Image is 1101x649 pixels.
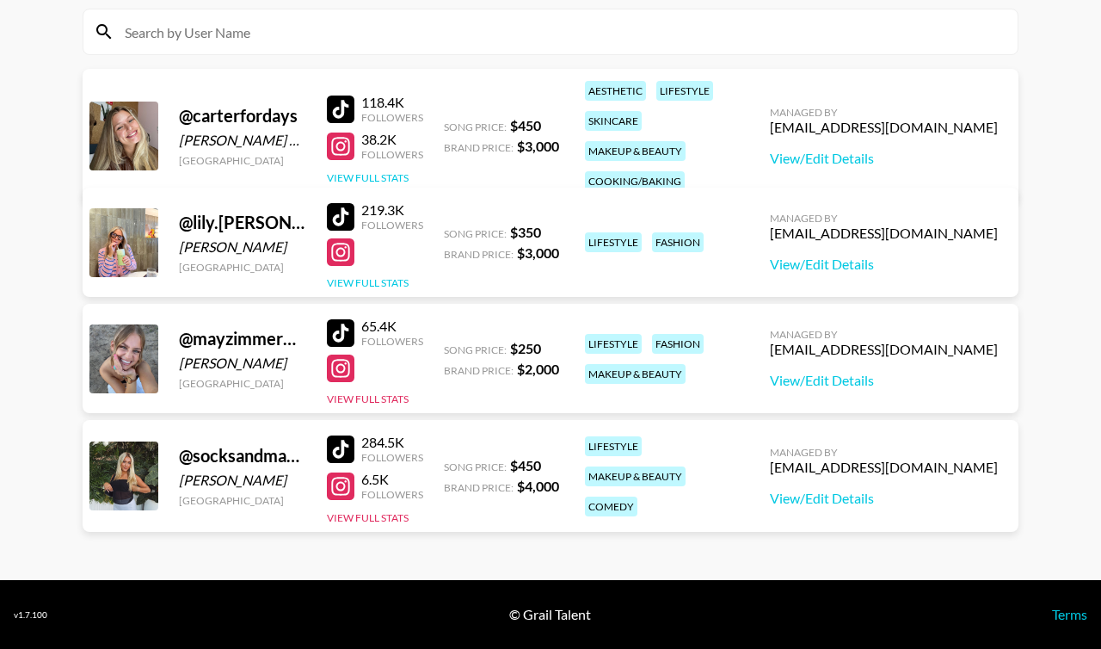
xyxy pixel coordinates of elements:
div: lifestyle [585,334,642,354]
div: fashion [652,334,704,354]
div: lifestyle [585,232,642,252]
div: @ socksandmascara2.0 [179,445,306,467]
div: makeup & beauty [585,467,686,486]
div: 6.5K [361,471,423,488]
div: 284.5K [361,434,423,451]
div: [PERSON_NAME] [179,238,306,256]
div: makeup & beauty [585,364,686,384]
a: View/Edit Details [770,256,998,273]
span: Song Price: [444,227,507,240]
div: Followers [361,148,423,161]
strong: $ 4,000 [517,478,559,494]
a: View/Edit Details [770,150,998,167]
div: 38.2K [361,131,423,148]
div: [PERSON_NAME] [179,472,306,489]
div: [GEOGRAPHIC_DATA] [179,377,306,390]
a: View/Edit Details [770,490,998,507]
span: Brand Price: [444,141,514,154]
div: [GEOGRAPHIC_DATA] [179,261,306,274]
div: Managed By [770,446,998,459]
button: View Full Stats [327,392,409,405]
div: Followers [361,219,423,232]
div: comedy [585,497,637,516]
div: aesthetic [585,81,646,101]
div: lifestyle [656,81,713,101]
a: View/Edit Details [770,372,998,389]
div: [EMAIL_ADDRESS][DOMAIN_NAME] [770,225,998,242]
input: Search by User Name [114,18,1007,46]
div: fashion [652,232,704,252]
strong: $ 2,000 [517,361,559,377]
div: v 1.7.100 [14,609,47,621]
div: 118.4K [361,94,423,111]
div: 219.3K [361,201,423,219]
span: Song Price: [444,121,507,133]
strong: $ 450 [510,457,541,473]
span: Brand Price: [444,364,514,377]
strong: $ 3,000 [517,244,559,261]
div: [PERSON_NAME] [179,355,306,372]
div: @ mayzimmerman1 [179,328,306,349]
span: Brand Price: [444,248,514,261]
div: Followers [361,111,423,124]
div: [EMAIL_ADDRESS][DOMAIN_NAME] [770,341,998,358]
div: Managed By [770,212,998,225]
a: Terms [1052,606,1087,622]
button: View Full Stats [327,171,409,184]
span: Brand Price: [444,481,514,494]
strong: $ 450 [510,117,541,133]
button: View Full Stats [327,276,409,289]
div: [EMAIL_ADDRESS][DOMAIN_NAME] [770,459,998,476]
div: © Grail Talent [509,606,591,623]
div: [EMAIL_ADDRESS][DOMAIN_NAME] [770,119,998,136]
span: Song Price: [444,343,507,356]
strong: $ 3,000 [517,138,559,154]
div: @ lily.[PERSON_NAME] [179,212,306,233]
strong: $ 250 [510,340,541,356]
div: lifestyle [585,436,642,456]
div: Followers [361,335,423,348]
strong: $ 350 [510,224,541,240]
div: Managed By [770,106,998,119]
div: 65.4K [361,318,423,335]
button: View Full Stats [327,511,409,524]
div: @ carterfordays [179,105,306,127]
div: [GEOGRAPHIC_DATA] [179,154,306,167]
div: Followers [361,451,423,464]
div: Managed By [770,328,998,341]
div: [PERSON_NAME] Day [179,132,306,149]
div: skincare [585,111,642,131]
span: Song Price: [444,460,507,473]
div: [GEOGRAPHIC_DATA] [179,494,306,507]
div: Followers [361,488,423,501]
div: makeup & beauty [585,141,686,161]
div: cooking/baking [585,171,685,191]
